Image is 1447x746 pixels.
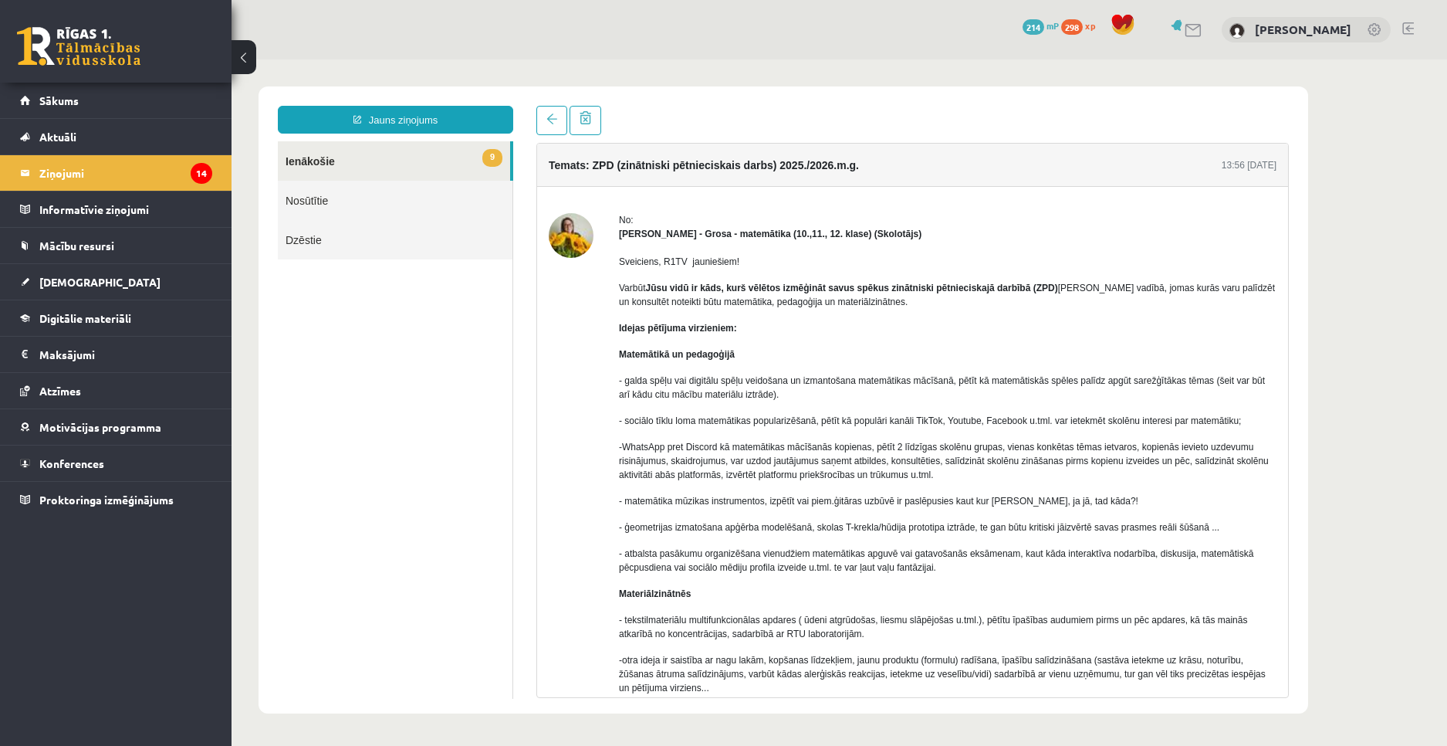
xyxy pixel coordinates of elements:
a: 9Ienākošie [46,82,279,121]
a: Ziņojumi14 [20,155,212,191]
span: 298 [1061,19,1083,35]
strong: Matemātikā un pedagoģijā [387,290,503,300]
a: Maksājumi [20,337,212,372]
p: Varbūt [PERSON_NAME] vadībā, jomas kurās varu palīdzēt un konsultēt noteikti būtu matemātika, ped... [387,222,1045,249]
span: Proktoringa izmēģinājums [39,493,174,507]
a: Sākums [20,83,212,118]
legend: Informatīvie ziņojumi [39,192,212,227]
span: Motivācijas programma [39,420,161,434]
h4: Temats: ZPD (zinātniski pētnieciskais darbs) 2025./2026.m.g. [317,100,627,112]
span: Digitālie materiāli [39,311,131,325]
i: 14 [191,163,212,184]
p: -WhatsApp pret Discord kā matemātikas mācīšanās kopienas, pētīt 2 līdzīgas skolēnu grupas, vienas... [387,381,1045,422]
p: - matemātika mūzikas instrumentos, izpētīt vai piem.ģitāras uzbūvē ir paslēpusies kaut kur [PERSO... [387,435,1045,449]
span: Konferences [39,456,104,470]
a: [DEMOGRAPHIC_DATA] [20,264,212,300]
a: Jauns ziņojums [46,46,282,74]
strong: Idejas pētījuma virzieniem: [387,263,505,274]
a: 298 xp [1061,19,1103,32]
a: Digitālie materiāli [20,300,212,336]
span: 9 [251,90,271,107]
strong: [PERSON_NAME] - Grosa - matemātika (10.,11., 12. klase) (Skolotājs) [387,169,690,180]
strong: Jūsu vidū ir kāds, kurš vēlētos izmēģināt savus spēkus zinātniski pētnieciskajā darbībā (ZPD) [414,223,826,234]
a: Dzēstie [46,161,281,200]
span: Aktuāli [39,130,76,144]
span: [DEMOGRAPHIC_DATA] [39,275,161,289]
a: Konferences [20,446,212,481]
img: Laima Tukāne - Grosa - matemātika (10.,11., 12. klase) [317,154,362,198]
p: - sociālo tīklu loma matemātikas popularizēšanā, pētīt kā populāri kanāli TikTok, Youtube, Facebo... [387,354,1045,368]
p: - tekstilmateriālu multifunkcionālas apdares ( ūdeni atgrūdošas, liesmu slāpējošas u.tml.), pētīt... [387,554,1045,582]
p: - galda spēļu vai digitālu spēļu veidošana un izmantošana matemātikas mācīšanā, pētīt kā matemāti... [387,314,1045,342]
span: 214 [1023,19,1044,35]
img: Vitālijs Čugunovs [1229,23,1245,39]
span: xp [1085,19,1095,32]
p: - ģeometrijas izmatošana apģērba modelēšanā, skolas T-krekla/hūdija prototipa iztrāde, te gan būt... [387,461,1045,475]
a: 214 mP [1023,19,1059,32]
a: [PERSON_NAME] [1255,22,1351,37]
a: Nosūtītie [46,121,281,161]
p: - atbalsta pasākumu organizēšana vienudžiem matemātikas apguvē vai gatavošanās eksāmenam, kaut kā... [387,487,1045,515]
span: Sākums [39,93,79,107]
span: Mācību resursi [39,239,114,253]
a: Mācību resursi [20,228,212,263]
p: Sveiciens, R1TV jauniešiem! [387,195,1045,209]
div: No: [387,154,1045,168]
a: Atzīmes [20,373,212,409]
a: Rīgas 1. Tālmācības vidusskola [17,27,140,66]
span: mP [1046,19,1059,32]
p: -otra ideja ir saistība ar nagu lakām, kopšanas līdzekļiem, jaunu produktu (formulu) radīšana, īp... [387,594,1045,636]
legend: Maksājumi [39,337,212,372]
a: Aktuāli [20,119,212,154]
div: 13:56 [DATE] [990,99,1045,113]
a: Motivācijas programma [20,409,212,445]
legend: Ziņojumi [39,155,212,191]
a: Informatīvie ziņojumi [20,192,212,227]
strong: Materiālzinātnēs [387,529,459,540]
span: Atzīmes [39,384,81,398]
a: Proktoringa izmēģinājums [20,482,212,517]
